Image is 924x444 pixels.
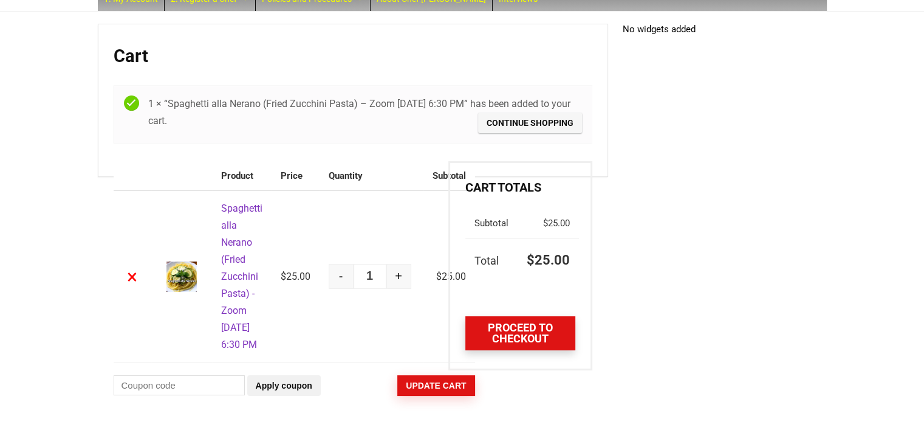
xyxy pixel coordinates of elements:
[423,161,475,191] th: Subtotal
[623,24,827,35] p: No widgets added
[543,218,548,229] span: $
[272,161,320,191] th: Price
[281,271,286,282] span: $
[465,209,518,238] th: Subtotal
[465,178,575,196] h2: Cart totals
[114,85,592,144] div: 1 × “Spaghetti alla Nerano (Fried Zucchini Pasta) – Zoom [DATE] 6:30 PM” has been added to your c...
[465,238,518,276] th: Total
[436,271,442,282] span: $
[478,113,582,133] a: Continue shopping
[114,46,592,66] h1: Cart
[329,264,354,289] button: -
[436,271,466,282] bdi: 25.00
[386,264,411,289] button: +
[527,252,570,268] bdi: 25.00
[166,262,197,292] img: Spaghetti alla Nerano (Fried Zucchini Pasta) - Zoom Monday Aug 25, 2025 @ 6:30 PM
[397,375,474,396] button: Update cart
[465,316,575,350] a: Proceed to checkout
[281,271,310,282] bdi: 25.00
[114,375,245,395] input: Coupon code
[465,290,575,311] iframe: PayPal Message 1
[354,264,386,289] input: Qty
[527,252,535,268] span: $
[212,161,272,191] th: Product
[247,375,321,396] button: Apply coupon
[320,161,423,191] th: Quantity
[123,267,142,286] a: Remove Spaghetti alla Nerano (Fried Zucchini Pasta) - Zoom Monday Aug 25, 2025 @ 6:30 PM from cart
[543,218,570,229] bdi: 25.00
[221,203,262,350] a: Spaghetti alla Nerano (Fried Zucchini Pasta) - Zoom [DATE] 6:30 PM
